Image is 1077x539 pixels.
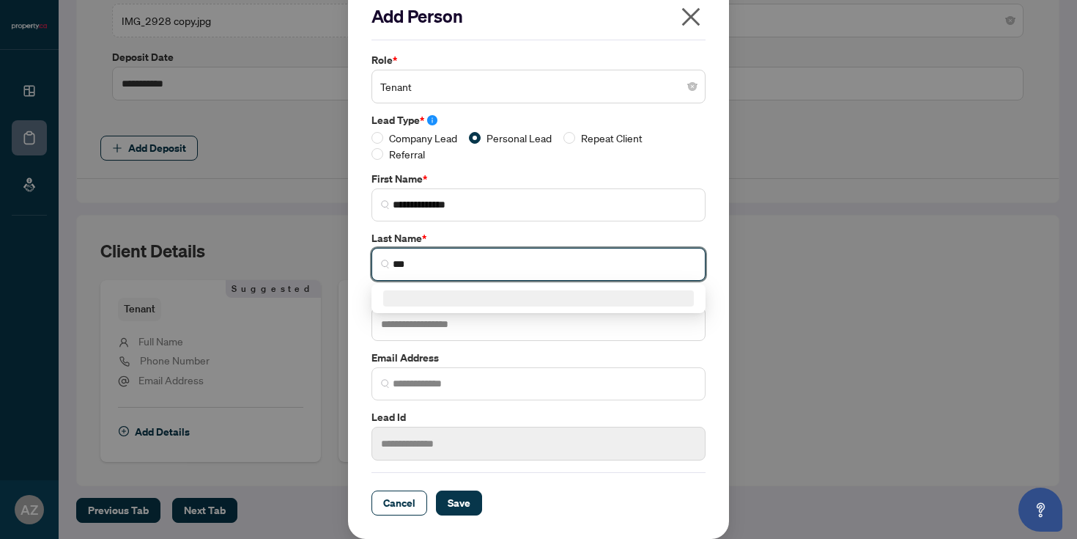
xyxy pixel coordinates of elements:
span: info-circle [427,115,437,125]
label: Email Address [371,350,706,366]
label: Lead Id [371,409,706,425]
button: Save [436,491,482,516]
label: First Name [371,171,706,187]
label: Lead Type [371,112,706,128]
label: Role [371,52,706,68]
img: search_icon [381,200,390,209]
span: Repeat Client [575,130,648,146]
span: close-circle [688,82,697,91]
label: Last Name [371,230,706,246]
span: Company Lead [383,130,463,146]
span: Tenant [380,73,697,100]
img: search_icon [381,379,390,388]
span: Save [448,491,470,515]
h2: Add Person [371,4,706,28]
button: Open asap [1018,488,1062,532]
span: Personal Lead [481,130,558,146]
button: Cancel [371,491,427,516]
img: search_icon [381,260,390,268]
span: Cancel [383,491,415,515]
span: close [679,5,703,29]
span: Referral [383,146,431,162]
